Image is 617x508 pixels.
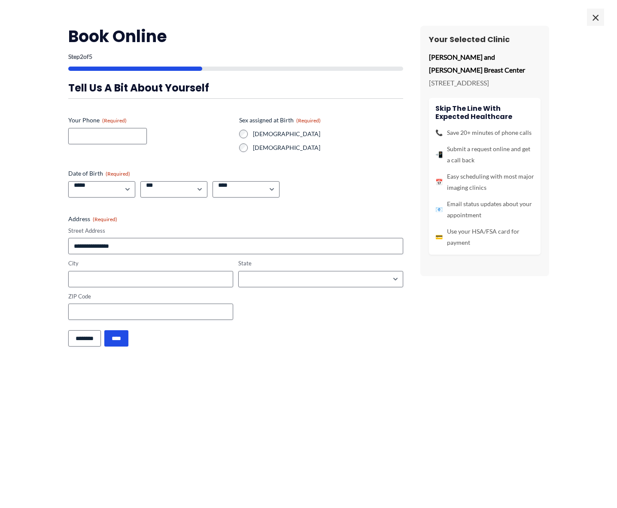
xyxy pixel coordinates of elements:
[238,259,403,268] label: State
[253,130,403,138] label: [DEMOGRAPHIC_DATA]
[435,198,534,221] li: Email status updates about your appointment
[429,34,541,44] h3: Your Selected Clinic
[68,227,403,235] label: Street Address
[68,54,403,60] p: Step of
[80,53,83,60] span: 2
[435,149,443,160] span: 📲
[435,143,534,166] li: Submit a request online and get a call back
[68,292,233,301] label: ZIP Code
[102,117,127,124] span: (Required)
[435,127,443,138] span: 📞
[68,26,403,47] h2: Book Online
[435,176,443,188] span: 📅
[435,171,534,193] li: Easy scheduling with most major imaging clinics
[239,116,321,125] legend: Sex assigned at Birth
[435,231,443,243] span: 💳
[68,215,117,223] legend: Address
[68,169,130,178] legend: Date of Birth
[296,117,321,124] span: (Required)
[106,170,130,177] span: (Required)
[429,51,541,76] p: [PERSON_NAME] and [PERSON_NAME] Breast Center
[68,116,232,125] label: Your Phone
[68,259,233,268] label: City
[89,53,92,60] span: 5
[587,9,604,26] span: ×
[435,226,534,248] li: Use your HSA/FSA card for payment
[68,81,403,94] h3: Tell us a bit about yourself
[435,104,534,121] h4: Skip the line with Expected Healthcare
[435,204,443,215] span: 📧
[435,127,534,138] li: Save 20+ minutes of phone calls
[253,143,403,152] label: [DEMOGRAPHIC_DATA]
[429,76,541,89] p: [STREET_ADDRESS]
[93,216,117,222] span: (Required)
